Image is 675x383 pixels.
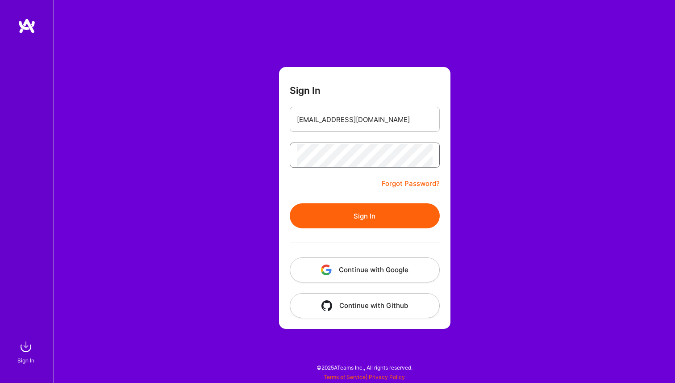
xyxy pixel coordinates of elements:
[369,374,405,380] a: Privacy Policy
[290,203,440,228] button: Sign In
[321,300,332,311] img: icon
[290,257,440,282] button: Continue with Google
[17,338,35,356] img: sign in
[297,108,433,131] input: Email...
[19,338,35,365] a: sign inSign In
[324,374,366,380] a: Terms of Service
[382,178,440,189] a: Forgot Password?
[290,293,440,318] button: Continue with Github
[18,18,36,34] img: logo
[321,265,332,275] img: icon
[290,85,321,96] h3: Sign In
[17,356,34,365] div: Sign In
[54,356,675,379] div: © 2025 ATeams Inc., All rights reserved.
[324,374,405,380] span: |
